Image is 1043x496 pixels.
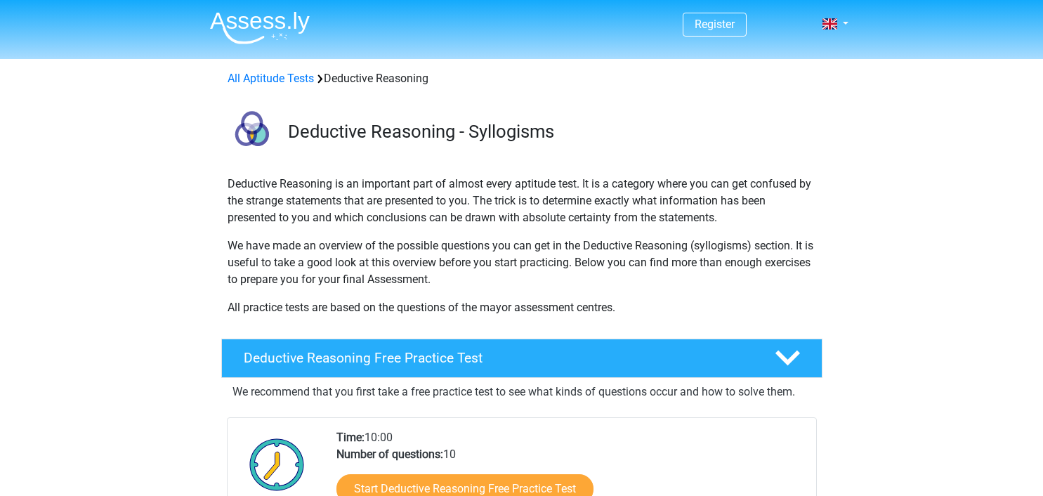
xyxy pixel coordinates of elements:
h4: Deductive Reasoning Free Practice Test [244,350,752,366]
b: Time: [336,431,365,444]
p: We recommend that you first take a free practice test to see what kinds of questions occur and ho... [232,384,811,400]
a: Register [695,18,735,31]
img: deductive reasoning [222,104,282,164]
a: Deductive Reasoning Free Practice Test [216,339,828,378]
p: All practice tests are based on the questions of the mayor assessment centres. [228,299,816,316]
div: Deductive Reasoning [222,70,822,87]
h3: Deductive Reasoning - Syllogisms [288,121,811,143]
b: Number of questions: [336,448,443,461]
a: All Aptitude Tests [228,72,314,85]
img: Assessly [210,11,310,44]
p: Deductive Reasoning is an important part of almost every aptitude test. It is a category where yo... [228,176,816,226]
p: We have made an overview of the possible questions you can get in the Deductive Reasoning (syllog... [228,237,816,288]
